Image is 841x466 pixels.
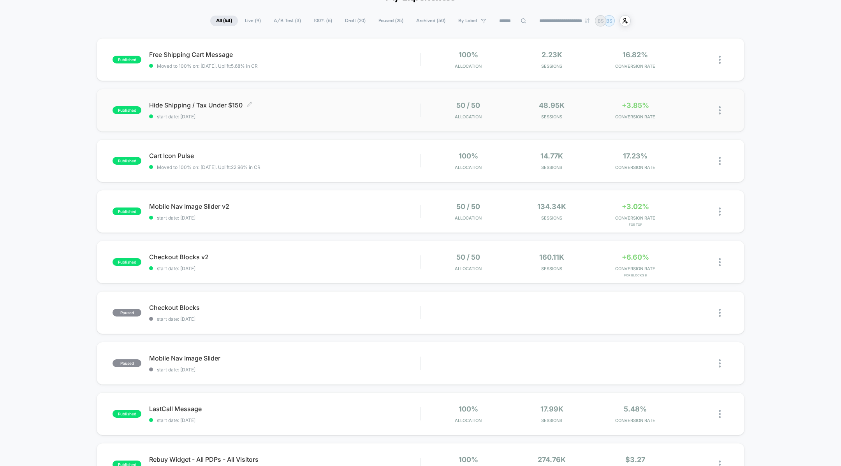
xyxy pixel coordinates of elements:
span: Sessions [512,266,591,271]
span: +3.02% [622,202,649,211]
img: end [585,18,589,23]
span: Sessions [512,215,591,221]
span: start date: [DATE] [149,114,420,120]
span: Hide Shipping / Tax Under $150 [149,101,420,109]
span: Moved to 100% on: [DATE] . Uplift: 22.96% in CR [157,164,260,170]
span: CONVERSION RATE [596,418,675,423]
img: close [719,106,721,114]
span: Moved to 100% on: [DATE] . Uplift: 5.68% in CR [157,63,258,69]
img: close [719,359,721,368]
span: 5.48% [624,405,647,413]
span: published [113,56,141,63]
p: BS [598,18,604,24]
span: start date: [DATE] [149,367,420,373]
span: Mobile Nav Image Slider v2 [149,202,420,210]
span: Sessions [512,418,591,423]
span: published [113,258,141,266]
span: 16.82% [623,51,648,59]
span: start date: [DATE] [149,316,420,322]
span: Allocation [455,165,482,170]
span: Allocation [455,266,482,271]
span: Allocation [455,63,482,69]
span: 134.34k [537,202,566,211]
span: Live ( 9 ) [239,16,267,26]
span: 160.11k [539,253,564,261]
span: +3.85% [622,101,649,109]
span: for Blocks B [596,273,675,277]
span: CONVERSION RATE [596,114,675,120]
span: Draft ( 20 ) [339,16,371,26]
span: 100% [459,405,478,413]
span: 100% [459,51,478,59]
span: +6.60% [622,253,649,261]
span: CONVERSION RATE [596,215,675,221]
img: close [719,410,721,418]
span: published [113,410,141,418]
span: published [113,157,141,165]
span: published [113,106,141,114]
span: start date: [DATE] [149,417,420,423]
span: paused [113,309,141,317]
span: 274.76k [538,455,566,464]
span: Allocation [455,418,482,423]
span: 50 / 50 [456,202,480,211]
span: start date: [DATE] [149,266,420,271]
span: 48.95k [539,101,565,109]
span: A/B Test ( 3 ) [268,16,307,26]
span: Allocation [455,114,482,120]
span: $3.27 [625,455,645,464]
span: published [113,208,141,215]
span: Archived ( 50 ) [410,16,451,26]
span: Sessions [512,165,591,170]
span: Rebuy Widget - All PDPs - All Visitors [149,455,420,463]
img: close [719,258,721,266]
span: CONVERSION RATE [596,63,675,69]
span: 50 / 50 [456,101,480,109]
span: for Top [596,223,675,227]
img: close [719,309,721,317]
img: close [719,208,721,216]
span: All ( 54 ) [210,16,238,26]
span: 2.23k [542,51,562,59]
img: close [719,157,721,165]
span: By Label [458,18,477,24]
span: Sessions [512,114,591,120]
span: Free Shipping Cart Message [149,51,420,58]
span: paused [113,359,141,367]
span: Cart Icon Pulse [149,152,420,160]
span: Mobile Nav Image Slider [149,354,420,362]
span: 17.99k [540,405,563,413]
span: LastCall Message [149,405,420,413]
span: Checkout Blocks v2 [149,253,420,261]
span: 50 / 50 [456,253,480,261]
span: Paused ( 25 ) [373,16,409,26]
span: Sessions [512,63,591,69]
p: BS [606,18,612,24]
span: Allocation [455,215,482,221]
span: 100% [459,455,478,464]
span: CONVERSION RATE [596,165,675,170]
span: 100% [459,152,478,160]
span: 17.23% [623,152,647,160]
img: close [719,56,721,64]
span: 14.77k [540,152,563,160]
span: start date: [DATE] [149,215,420,221]
span: 100% ( 6 ) [308,16,338,26]
span: Checkout Blocks [149,304,420,311]
span: CONVERSION RATE [596,266,675,271]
